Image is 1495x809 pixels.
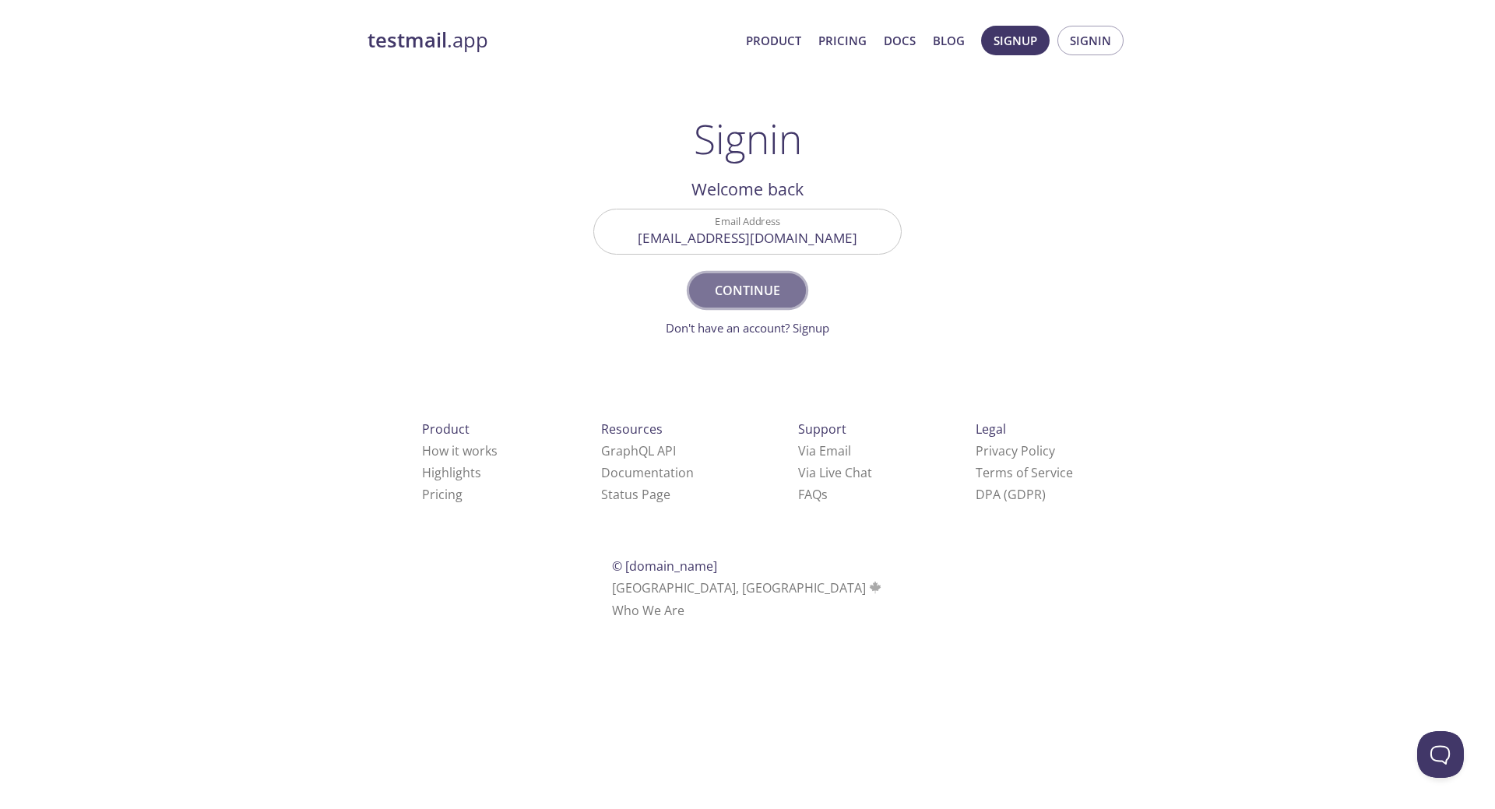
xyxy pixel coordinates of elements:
[981,26,1050,55] button: Signup
[368,26,447,54] strong: testmail
[818,30,867,51] a: Pricing
[612,558,717,575] span: © [DOMAIN_NAME]
[1417,731,1464,778] iframe: Help Scout Beacon - Open
[422,486,463,503] a: Pricing
[368,27,733,54] a: testmail.app
[422,442,498,459] a: How it works
[798,442,851,459] a: Via Email
[821,486,828,503] span: s
[689,273,806,308] button: Continue
[706,280,789,301] span: Continue
[666,320,829,336] a: Don't have an account? Signup
[976,442,1055,459] a: Privacy Policy
[1057,26,1124,55] button: Signin
[884,30,916,51] a: Docs
[601,486,670,503] a: Status Page
[976,486,1046,503] a: DPA (GDPR)
[933,30,965,51] a: Blog
[976,420,1006,438] span: Legal
[746,30,801,51] a: Product
[593,176,902,202] h2: Welcome back
[694,115,802,162] h1: Signin
[798,464,872,481] a: Via Live Chat
[601,420,663,438] span: Resources
[976,464,1073,481] a: Terms of Service
[601,442,676,459] a: GraphQL API
[612,602,684,619] a: Who We Are
[798,486,828,503] a: FAQ
[994,30,1037,51] span: Signup
[422,420,470,438] span: Product
[601,464,694,481] a: Documentation
[798,420,846,438] span: Support
[612,579,884,596] span: [GEOGRAPHIC_DATA], [GEOGRAPHIC_DATA]
[422,464,481,481] a: Highlights
[1070,30,1111,51] span: Signin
